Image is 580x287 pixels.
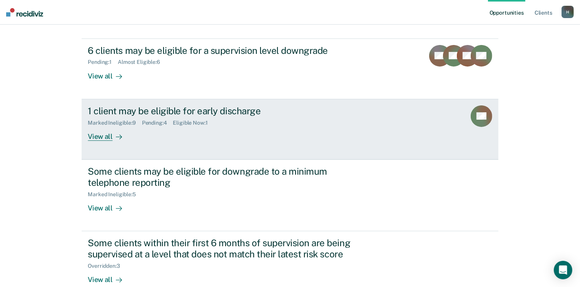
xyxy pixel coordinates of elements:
[88,269,131,284] div: View all
[142,120,173,126] div: Pending : 4
[82,38,498,99] a: 6 clients may be eligible for a supervision level downgradePending:1Almost Eligible:6View all
[88,65,131,80] div: View all
[82,160,498,231] a: Some clients may be eligible for downgrade to a minimum telephone reportingMarked Ineligible:5Vie...
[88,105,358,117] div: 1 client may be eligible for early discharge
[88,59,118,65] div: Pending : 1
[88,45,358,56] div: 6 clients may be eligible for a supervision level downgrade
[88,197,131,212] div: View all
[118,59,166,65] div: Almost Eligible : 6
[6,8,43,17] img: Recidiviz
[88,166,358,188] div: Some clients may be eligible for downgrade to a minimum telephone reporting
[562,6,574,18] button: H
[88,237,358,260] div: Some clients within their first 6 months of supervision are being supervised at a level that does...
[82,99,498,160] a: 1 client may be eligible for early dischargeMarked Ineligible:9Pending:4Eligible Now:1View all
[88,263,126,269] div: Overridden : 3
[88,120,142,126] div: Marked Ineligible : 9
[88,191,142,198] div: Marked Ineligible : 5
[173,120,214,126] div: Eligible Now : 1
[554,261,572,279] div: Open Intercom Messenger
[88,126,131,141] div: View all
